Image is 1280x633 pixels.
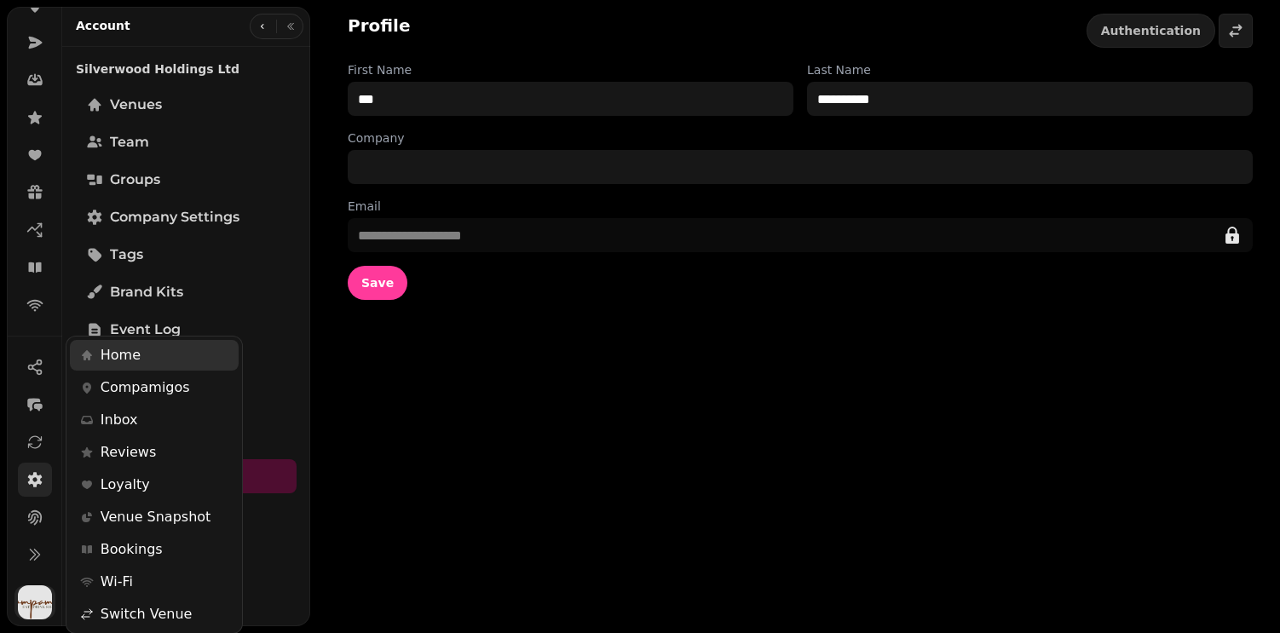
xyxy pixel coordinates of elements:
[101,507,211,527] span: Venue Snapshot
[101,475,150,495] span: Loyalty
[76,125,297,159] a: Team
[76,313,297,347] a: Event log
[101,604,193,624] span: Switch Venue
[101,410,138,430] span: Inbox
[110,170,160,190] span: Groups
[76,200,297,234] a: Company settings
[110,95,162,115] span: Venues
[110,207,239,227] span: Company settings
[76,88,297,122] a: Venues
[18,585,52,619] img: User avatar
[101,572,133,592] span: Wi-Fi
[110,132,149,152] span: Team
[76,275,297,309] a: Brand Kits
[76,17,130,34] h2: Account
[110,282,183,302] span: Brand Kits
[76,238,297,272] a: Tags
[101,442,156,463] span: Reviews
[76,163,297,197] a: Groups
[101,345,141,365] span: Home
[76,54,297,84] p: Silverwood Holdings Ltd
[110,319,181,340] span: Event log
[110,245,143,265] span: Tags
[101,377,190,398] span: Compamigos
[101,539,163,560] span: Bookings
[14,585,55,619] button: User avatar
